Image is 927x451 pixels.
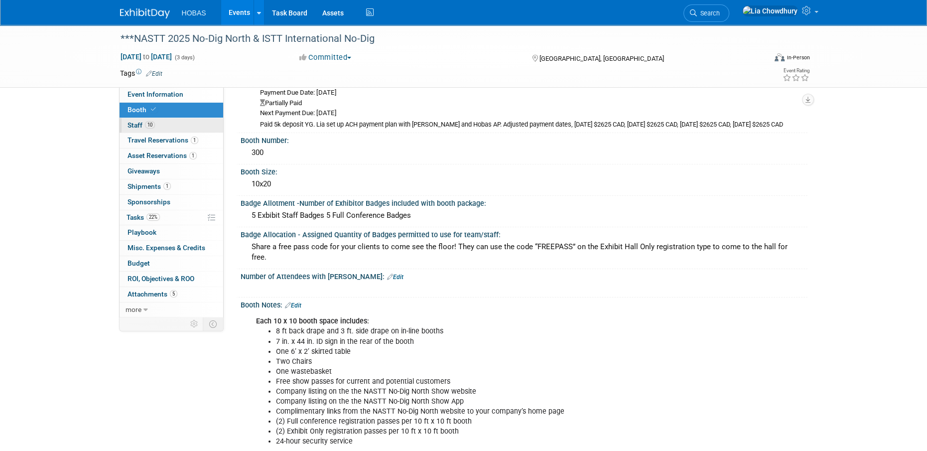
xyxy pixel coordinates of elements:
div: Booth Number: [241,133,807,146]
img: Format-Inperson.png [775,53,785,61]
span: 22% [146,213,160,221]
a: Playbook [120,225,223,240]
a: ROI, Objectives & ROO [120,272,223,287]
a: Giveaways [120,164,223,179]
li: Free show passes for current and potential customers [276,377,692,387]
span: 1 [191,137,198,144]
td: Toggle Event Tabs [203,317,223,330]
a: Shipments1 [120,179,223,194]
div: Next Payment Due: [DATE] [260,109,800,118]
a: Tasks22% [120,210,223,225]
span: Booth [128,106,158,114]
span: 10 [145,121,155,129]
span: Event Information [128,90,183,98]
span: Playbook [128,228,156,236]
div: Booth Notes: [241,298,807,310]
li: (2) Full conference registration passes per 10 ft x 10 ft booth [276,417,692,427]
td: Personalize Event Tab Strip [186,317,203,330]
span: Asset Reservations [128,151,197,159]
div: Reserved [248,63,800,130]
b: Each 10 x 10 booth space includes: [256,317,369,325]
div: 5 Exbibit Staff Badges 5 Full Conference Badges [248,208,800,223]
span: Shipments [128,182,171,190]
a: Event Information [120,87,223,102]
button: Committed [296,52,355,63]
div: In-Person [786,54,809,61]
div: Paid 5k deposit YG. Lia set up ACH payment plan with [PERSON_NAME] and Hobas AP. Adjusted payment... [260,121,800,129]
li: One 6’ x 2’ skirted table [276,347,692,357]
a: Edit [146,70,162,77]
span: Misc. Expenses & Credits [128,244,205,252]
td: Tags [120,68,162,78]
a: Edit [285,302,301,309]
div: 10x20 [248,176,800,192]
a: Staff10 [120,118,223,133]
span: 5 [170,290,177,298]
img: Lia Chowdhury [742,5,798,16]
a: Attachments5 [120,287,223,302]
div: Payment Due Date: [DATE] [260,88,800,98]
li: Two Chairs [276,357,692,367]
span: more [126,305,141,313]
div: Badge Allotment -Number of Exhibitor Badges included with booth package: [241,196,807,208]
li: 24-hour security service [276,437,692,447]
li: 7 in. x 44 in. ID sign in the rear of the booth [276,337,692,347]
span: [GEOGRAPHIC_DATA], [GEOGRAPHIC_DATA] [539,55,664,62]
div: 300 [248,145,800,160]
span: 1 [163,182,171,190]
a: Booth [120,103,223,118]
li: (2) Exhibit Only registration passes per 10 ft x 10 ft booth [276,427,692,437]
span: Sponsorships [128,198,170,206]
div: Booth Size: [241,164,807,177]
span: ROI, Objectives & ROO [128,275,194,283]
span: Budget [128,259,150,267]
span: 1 [189,152,197,159]
li: Company listing on the the NASTT No-Dig North Show App [276,397,692,407]
span: Tasks [127,213,160,221]
div: Share a free pass code for your clients to come see the floor! They can use the code “FREEPASS” o... [248,239,800,266]
div: ***NASTT 2025 No-Dig North & ISTT International No-Dig [117,30,751,48]
a: Asset Reservations1 [120,149,223,163]
div: Partially Paid [260,99,800,108]
span: Staff [128,121,155,129]
div: Event Format [707,52,810,67]
a: Misc. Expenses & Credits [120,241,223,256]
span: Travel Reservations [128,136,198,144]
div: Event Rating [782,68,809,73]
span: [DATE] [DATE] [120,52,172,61]
span: Attachments [128,290,177,298]
a: Travel Reservations1 [120,133,223,148]
li: 8 ft back drape and 3 ft. side drape on in-line booths [276,326,692,336]
span: Giveaways [128,167,160,175]
a: Sponsorships [120,195,223,210]
div: Badge Allocation - Assigned Quantity of Badges permitted to use for team/staff: [241,227,807,240]
span: Search [697,9,720,17]
div: Number of Attendees with [PERSON_NAME]: [241,269,807,282]
img: ExhibitDay [120,8,170,18]
i: Booth reservation complete [151,107,156,112]
a: Search [683,4,729,22]
span: HOBAS [182,9,206,17]
a: more [120,302,223,317]
li: Complimentary links from the NASTT No-Dig North website to your company’s home page [276,407,692,417]
li: Company listing on the the NASTT No-Dig North Show website [276,387,692,397]
a: Budget [120,256,223,271]
span: to [141,53,151,61]
span: (3 days) [174,54,195,61]
li: One wastebasket [276,367,692,377]
a: Edit [387,274,403,281]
